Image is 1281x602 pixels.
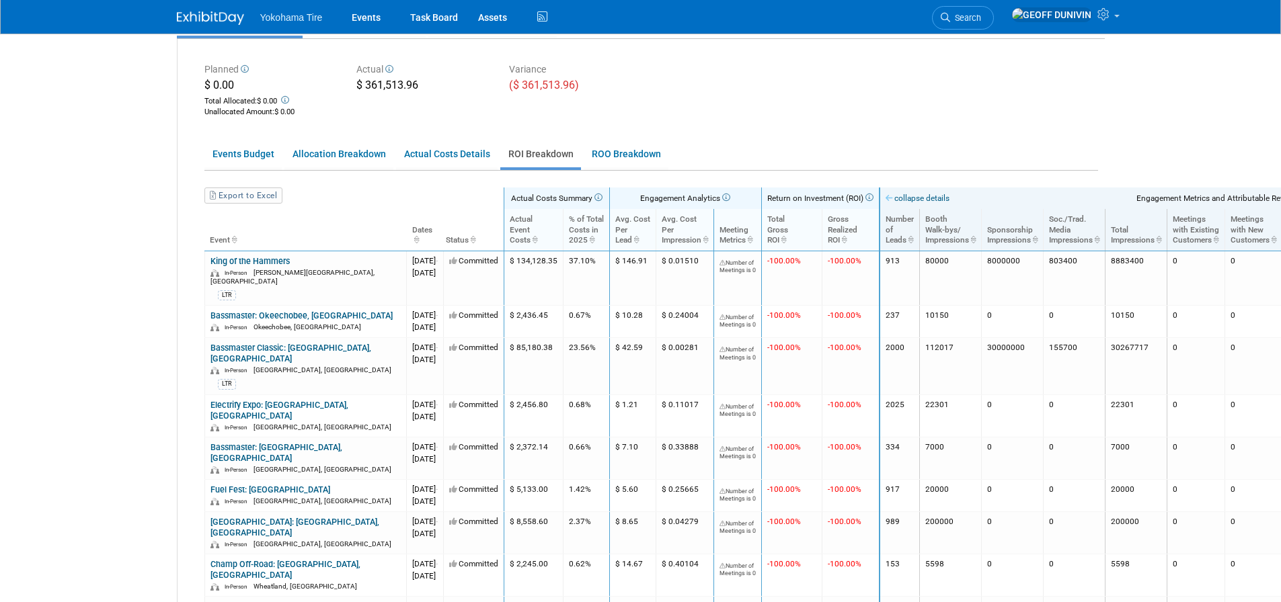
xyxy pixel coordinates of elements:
div: Set the number of meetings (under the Analytics & ROI section of the ROI, Objectives & ROO tab of... [720,256,756,275]
span: [DATE] [412,355,436,364]
span: -100.00% [828,310,861,320]
span: [GEOGRAPHIC_DATA], [GEOGRAPHIC_DATA] [254,466,391,473]
td: 112017 [919,338,981,395]
td: $ 2,372.14 [504,437,563,479]
th: BoothWalk-bys/Impressions: activate to sort column ascending [919,209,981,251]
td: 80000 [919,251,981,305]
td: $ 2,245.00 [504,554,563,597]
td: $ 0.33888 [656,437,713,479]
td: 0 [981,394,1043,437]
a: Bassmaster: [GEOGRAPHIC_DATA], [GEOGRAPHIC_DATA] [210,442,342,463]
img: In-Person Event [210,498,219,505]
span: - [436,559,438,568]
td: Committed [443,394,504,437]
td: $ 146.91 [609,251,656,305]
span: ($ 361,513.96) [509,79,579,91]
span: 23.56% [569,343,596,352]
td: $ 7.10 [609,437,656,479]
div: Set the number of meetings (under the Analytics & ROI section of the ROI, Objectives & ROO tab of... [720,343,756,361]
td: 0 [1167,512,1225,554]
td: 0 [1043,479,1105,511]
span: In-Person [225,466,251,473]
a: King of the Hammers [210,256,290,266]
th: Actual Costs Summary [504,187,609,209]
td: Committed [443,306,504,338]
td: $ 42.59 [609,338,656,395]
td: 200000 [1105,512,1167,554]
img: In-Person Event [210,424,219,431]
span: 0.66% [569,442,591,451]
div: Actual [356,62,489,78]
th: Dates : activate to sort column ascending [406,209,443,251]
span: -100.00% [767,310,801,320]
span: [DATE] [412,517,438,526]
span: 1.42% [569,484,591,494]
a: Allocation Breakdown [284,141,393,167]
div: Set the number of meetings (under the Analytics & ROI section of the ROI, Objectives & ROO tab of... [720,310,756,329]
td: 5598 [1105,554,1167,597]
td: 5598 [919,554,981,597]
td: $ 8.65 [609,512,656,554]
div: Planned [204,62,337,78]
span: -100.00% [767,442,801,451]
td: $ 5,133.00 [504,479,563,511]
th: Meetingswith ExistingCustomers: activate to sort column ascending [1167,209,1225,251]
a: Bassmaster Classic: [GEOGRAPHIC_DATA], [GEOGRAPHIC_DATA] [210,343,371,363]
a: collapse details [886,193,949,203]
span: $ 0.00 [274,107,295,116]
td: 22301 [919,394,981,437]
span: -100.00% [828,343,861,352]
td: 0 [1167,306,1225,338]
th: Avg. CostPerLead: activate to sort column ascending [609,209,656,251]
span: In-Person [225,269,251,276]
img: GEOFF DUNIVIN [1011,7,1092,22]
span: - [436,256,438,265]
span: - [436,517,438,526]
td: $ 2,456.80 [504,394,563,437]
td: 0 [981,554,1043,597]
div: Set the number of meetings (under the Analytics & ROI section of the ROI, Objectives & ROO tab of... [720,517,756,535]
div: LTR [218,379,236,389]
img: In-Person Event [210,541,219,548]
a: Champ Off-Road: [GEOGRAPHIC_DATA], [GEOGRAPHIC_DATA] [210,559,360,580]
td: $ 134,128.35 [504,251,563,305]
th: ActualEventCosts: activate to sort column ascending [504,209,563,251]
th: TotalGrossROI: activate to sort column ascending [761,209,822,251]
div: $ 361,513.96 [356,78,489,95]
td: 7000 [1105,437,1167,479]
td: 0 [1167,554,1225,597]
span: $ 0.00 [257,97,277,105]
img: ExhibitDay [177,11,244,25]
span: [GEOGRAPHIC_DATA], [GEOGRAPHIC_DATA] [254,497,391,505]
img: In-Person Event [210,324,219,331]
a: Bassmaster: Okeechobee, [GEOGRAPHIC_DATA] [210,310,393,320]
a: Electrify Expo: [GEOGRAPHIC_DATA], [GEOGRAPHIC_DATA] [210,400,348,421]
span: In-Person [225,324,251,331]
span: Okeechobee, [GEOGRAPHIC_DATA] [254,323,361,331]
span: 0.62% [569,559,591,568]
td: 22301 [1105,394,1167,437]
td: $ 0.40104 [656,554,713,597]
span: 0.68% [569,400,591,409]
span: 2.37% [569,517,591,526]
td: 913 [880,251,920,305]
td: 0 [1043,437,1105,479]
td: 0 [981,512,1043,554]
td: $ 0.00281 [656,338,713,395]
td: 334 [880,437,920,479]
td: Committed [443,251,504,305]
span: [DATE] [412,400,438,409]
td: 0 [1167,338,1225,395]
span: - [436,400,438,409]
img: In-Person Event [210,466,219,474]
td: 0 [1043,512,1105,554]
a: [GEOGRAPHIC_DATA]: [GEOGRAPHIC_DATA], [GEOGRAPHIC_DATA] [210,517,379,537]
td: 2025 [880,394,920,437]
span: [DATE] [412,322,436,332]
span: -100.00% [828,442,861,451]
div: Total Allocated: [204,93,337,107]
td: Committed [443,338,504,395]
span: [DATE] [412,484,438,494]
th: SponsorshipImpressions: activate to sort column ascending [981,209,1043,251]
th: GrossRealizedROI: activate to sort column ascending [822,209,880,251]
